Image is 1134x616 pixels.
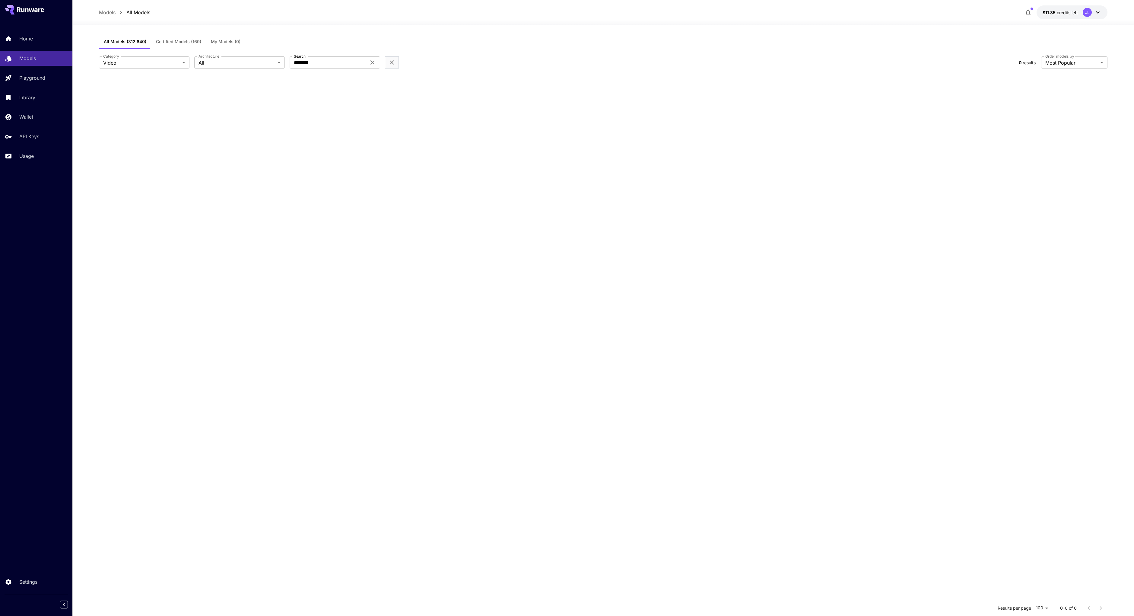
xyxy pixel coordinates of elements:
[99,9,116,16] a: Models
[104,39,146,44] span: All Models (312,640)
[1060,605,1077,611] p: 0–0 of 0
[103,54,119,59] label: Category
[1045,54,1074,59] label: Order models by
[19,55,36,62] p: Models
[19,578,37,586] p: Settings
[65,599,72,610] div: Collapse sidebar
[1083,8,1092,17] div: JL
[199,59,275,66] span: All
[998,605,1031,611] p: Results per page
[19,74,45,81] p: Playground
[1045,59,1098,66] span: Most Popular
[19,94,35,101] p: Library
[294,54,306,59] label: Search
[199,54,219,59] label: Architecture
[1057,10,1078,15] span: credits left
[126,9,150,16] a: All Models
[19,152,34,160] p: Usage
[1034,604,1050,612] div: 100
[19,133,39,140] p: API Keys
[1019,60,1021,65] span: 0
[388,59,395,66] button: Clear filters (1)
[156,39,201,44] span: Certified Models (169)
[1043,10,1057,15] span: $11.35
[1023,60,1036,65] span: results
[99,9,150,16] nav: breadcrumb
[1043,9,1078,16] div: $11.3533
[211,39,240,44] span: My Models (0)
[19,113,33,120] p: Wallet
[19,35,33,42] p: Home
[1037,5,1107,19] button: $11.3533JL
[103,59,180,66] span: Video
[60,601,68,608] button: Collapse sidebar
